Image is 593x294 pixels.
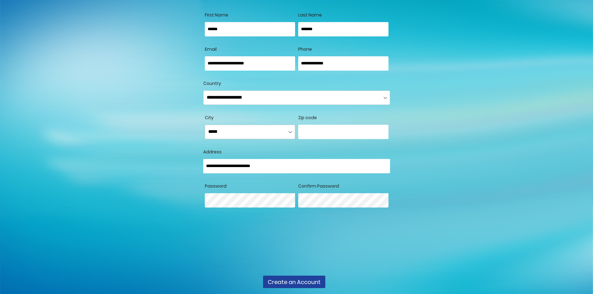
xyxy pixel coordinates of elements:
[205,114,214,121] span: City
[298,12,322,18] span: Last Name
[298,183,339,189] span: Confirm Password
[263,276,325,288] button: Create an Account
[205,183,227,189] span: Password
[203,236,298,260] iframe: reCAPTCHA
[268,278,321,286] span: Create an Account
[203,149,222,155] span: Address
[298,114,317,121] span: Zip code
[298,46,312,52] span: Phone
[203,80,221,86] span: Country
[205,12,228,18] span: First Name
[205,46,217,52] span: Email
